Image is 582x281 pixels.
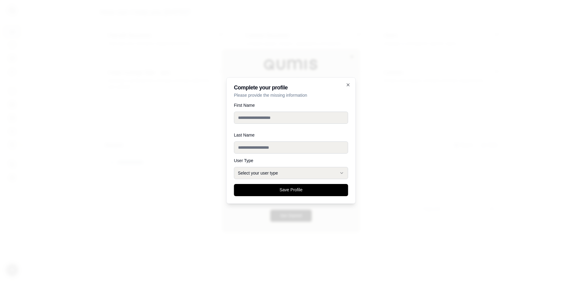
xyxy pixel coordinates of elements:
p: Please provide the missing information [234,92,348,98]
h2: Complete your profile [234,85,348,90]
label: First Name [234,103,348,107]
button: Save Profile [234,184,348,196]
label: User Type [234,158,348,163]
label: Last Name [234,133,348,137]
